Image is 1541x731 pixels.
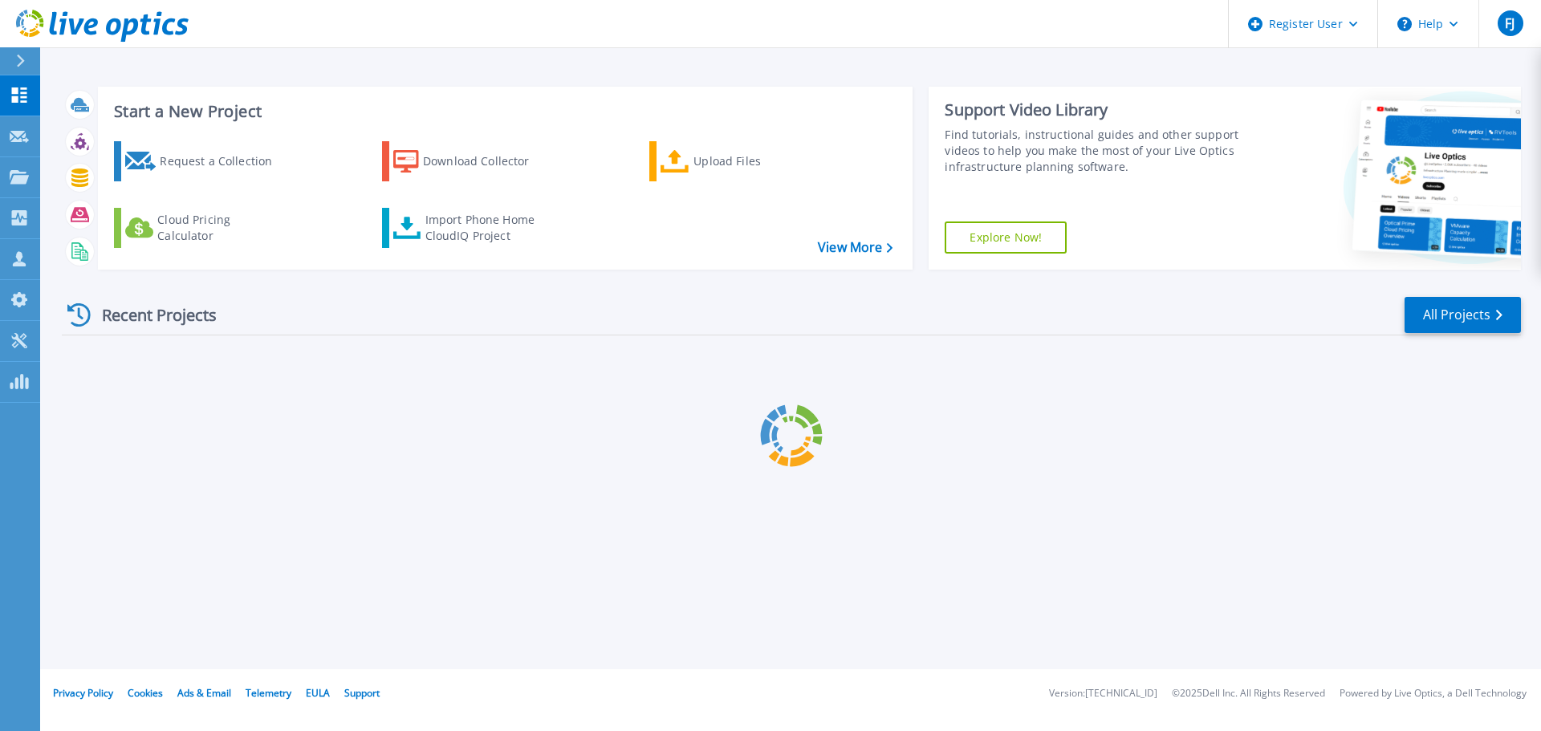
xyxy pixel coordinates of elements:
div: Cloud Pricing Calculator [157,212,286,244]
div: Support Video Library [945,99,1246,120]
li: Powered by Live Optics, a Dell Technology [1340,688,1527,699]
a: Request a Collection [114,141,293,181]
div: Upload Files [693,145,822,177]
li: Version: [TECHNICAL_ID] [1049,688,1157,699]
div: Import Phone Home CloudIQ Project [425,212,551,244]
div: Find tutorials, instructional guides and other support videos to help you make the most of your L... [945,127,1246,175]
div: Request a Collection [160,145,288,177]
a: Support [344,686,380,700]
a: Upload Files [649,141,828,181]
a: All Projects [1405,297,1521,333]
a: Ads & Email [177,686,231,700]
a: Cloud Pricing Calculator [114,208,293,248]
li: © 2025 Dell Inc. All Rights Reserved [1172,688,1325,699]
h3: Start a New Project [114,103,892,120]
div: Download Collector [423,145,551,177]
a: EULA [306,686,330,700]
a: Privacy Policy [53,686,113,700]
a: View More [818,240,892,255]
a: Explore Now! [945,221,1067,254]
a: Download Collector [382,141,561,181]
a: Telemetry [246,686,291,700]
div: Recent Projects [62,295,238,335]
a: Cookies [128,686,163,700]
span: FJ [1505,17,1515,30]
